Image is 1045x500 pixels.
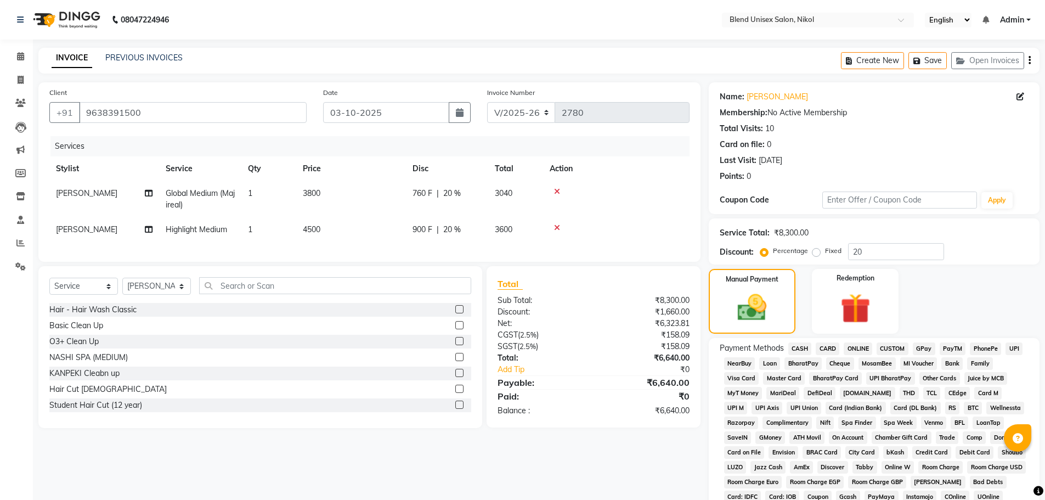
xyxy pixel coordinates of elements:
span: 900 F [413,224,432,235]
div: Hair - Hair Wash Classic [49,304,137,316]
span: Total [498,278,523,290]
img: _gift.svg [831,290,880,327]
div: ₹0 [611,364,698,375]
span: Cheque [826,357,854,370]
span: CASH [788,342,812,355]
span: MariDeal [766,387,799,400]
span: City Card [845,446,879,459]
span: CARD [816,342,839,355]
button: Create New [841,52,904,69]
span: UPI Union [787,402,821,414]
span: Jazz Cash [750,461,786,474]
b: 08047224946 [121,4,169,35]
th: Action [543,156,690,181]
span: BharatPay Card [809,372,862,385]
span: SGST [498,341,517,351]
span: Tabby [852,461,877,474]
span: SaveIN [724,431,752,444]
span: 2.5% [520,330,536,339]
label: Date [323,88,338,98]
span: Master Card [763,372,805,385]
span: 3040 [495,188,512,198]
div: Paid: [489,390,594,403]
label: Client [49,88,67,98]
span: BTC [964,402,982,414]
div: Net: [489,318,594,329]
span: Room Charge EGP [786,476,844,488]
div: Card on file: [720,139,765,150]
div: ₹6,640.00 [594,352,698,364]
th: Total [488,156,543,181]
span: Comp [963,431,986,444]
div: 10 [765,123,774,134]
span: Highlight Medium [166,224,227,234]
span: 3800 [303,188,320,198]
span: Envision [769,446,798,459]
div: ₹0 [594,390,698,403]
span: 4500 [303,224,320,234]
span: [DOMAIN_NAME] [840,387,895,400]
span: Card (DL Bank) [890,402,941,414]
span: Razorpay [724,417,759,429]
span: BFL [951,417,968,429]
span: Global Medium (Majireal) [166,188,235,210]
div: Balance : [489,405,594,417]
div: Total Visits: [720,123,763,134]
div: ₹6,323.81 [594,318,698,329]
span: Room Charge Euro [724,476,782,488]
span: DefiDeal [804,387,835,400]
label: Fixed [825,246,841,256]
input: Search by Name/Mobile/Email/Code [79,102,307,123]
span: Card on File [724,446,765,459]
a: Add Tip [489,364,611,375]
button: +91 [49,102,80,123]
div: Discount: [489,306,594,318]
span: Card M [974,387,1002,400]
span: Payment Methods [720,342,784,354]
button: Apply [981,192,1013,209]
button: Save [908,52,947,69]
span: Venmo [921,417,947,429]
span: Wellnessta [986,402,1024,414]
span: MosamBee [858,357,896,370]
label: Redemption [837,273,874,283]
div: Services [50,136,698,156]
span: Room Charge USD [967,461,1026,474]
a: PREVIOUS INVOICES [105,53,183,63]
div: ₹158.09 [594,329,698,341]
span: 20 % [443,224,461,235]
th: Price [296,156,406,181]
span: 1 [248,188,252,198]
span: Room Charge GBP [848,476,906,488]
div: NASHI SPA (MEDIUM) [49,352,128,363]
div: ( ) [489,341,594,352]
span: UPI Axis [752,402,782,414]
span: Card (Indian Bank) [826,402,886,414]
span: Nift [816,417,834,429]
div: O3+ Clean Up [49,336,99,347]
span: On Account [829,431,867,444]
span: Loan [759,357,780,370]
span: TCL [923,387,941,400]
span: BharatPay [784,357,822,370]
div: No Active Membership [720,107,1029,119]
span: 20 % [443,188,461,199]
div: ₹158.09 [594,341,698,352]
span: 760 F [413,188,432,199]
div: Basic Clean Up [49,320,103,332]
div: Service Total: [720,227,770,239]
div: Payable: [489,376,594,389]
span: RS [945,402,960,414]
span: Credit Card [912,446,952,459]
span: GMoney [755,431,785,444]
label: Manual Payment [726,274,778,284]
img: logo [28,4,103,35]
div: 0 [767,139,771,150]
span: NearBuy [724,357,755,370]
span: UPI BharatPay [866,372,915,385]
span: [PERSON_NAME] [911,476,965,488]
div: Total: [489,352,594,364]
div: Discount: [720,246,754,258]
span: AmEx [790,461,813,474]
div: Sub Total: [489,295,594,306]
